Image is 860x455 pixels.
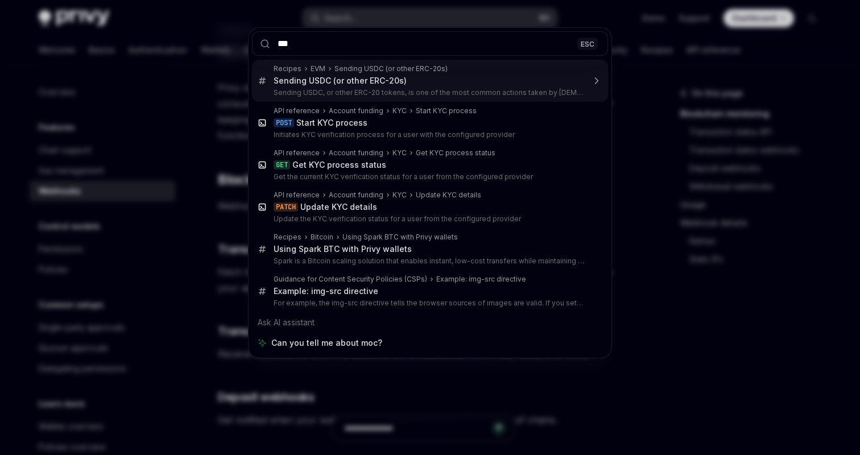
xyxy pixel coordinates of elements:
[274,191,320,200] div: API reference
[274,76,407,86] div: Sending USDC (or other ERC-20s)
[274,233,301,242] div: Recipes
[274,64,301,73] div: Recipes
[274,148,320,158] div: API reference
[577,38,598,49] div: ESC
[296,118,367,128] div: Start KYC process
[274,88,584,97] p: Sending USDC, or other ERC-20 tokens, is one of the most common actions taken by [DEMOGRAPHIC_DAT...
[252,312,608,333] div: Ask AI assistant
[274,244,412,254] div: Using Spark BTC with Privy wallets
[271,337,382,349] span: Can you tell me about moc?
[274,160,290,169] div: GET
[416,191,481,200] div: Update KYC details
[311,64,325,73] div: EVM
[329,191,383,200] div: Account funding
[274,106,320,115] div: API reference
[274,130,584,139] p: Initiates KYC verification process for a user with the configured provider
[274,118,294,127] div: POST
[342,233,458,242] div: Using Spark BTC with Privy wallets
[392,191,407,200] div: KYC
[292,160,386,170] div: Get KYC process status
[274,299,584,308] p: For example, the img-src directive tells the browser sources of images are valid. If you set this CS
[416,148,495,158] div: Get KYC process status
[311,233,333,242] div: Bitcoin
[416,106,477,115] div: Start KYC process
[300,202,377,212] div: Update KYC details
[329,148,383,158] div: Account funding
[329,106,383,115] div: Account funding
[274,275,427,284] div: Guidance for Content Security Policies (CSPs)
[274,257,584,266] p: Spark is a Bitcoin scaling solution that enables instant, low-cost transfers while maintaining Bitco
[334,64,448,73] div: Sending USDC (or other ERC-20s)
[274,202,298,212] div: PATCH
[274,214,584,224] p: Update the KYC verification status for a user from the configured provider
[274,286,378,296] div: Example: img-src directive
[392,148,407,158] div: KYC
[436,275,526,284] div: Example: img-src directive
[392,106,407,115] div: KYC
[274,172,584,181] p: Get the current KYC verification status for a user from the configured provider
